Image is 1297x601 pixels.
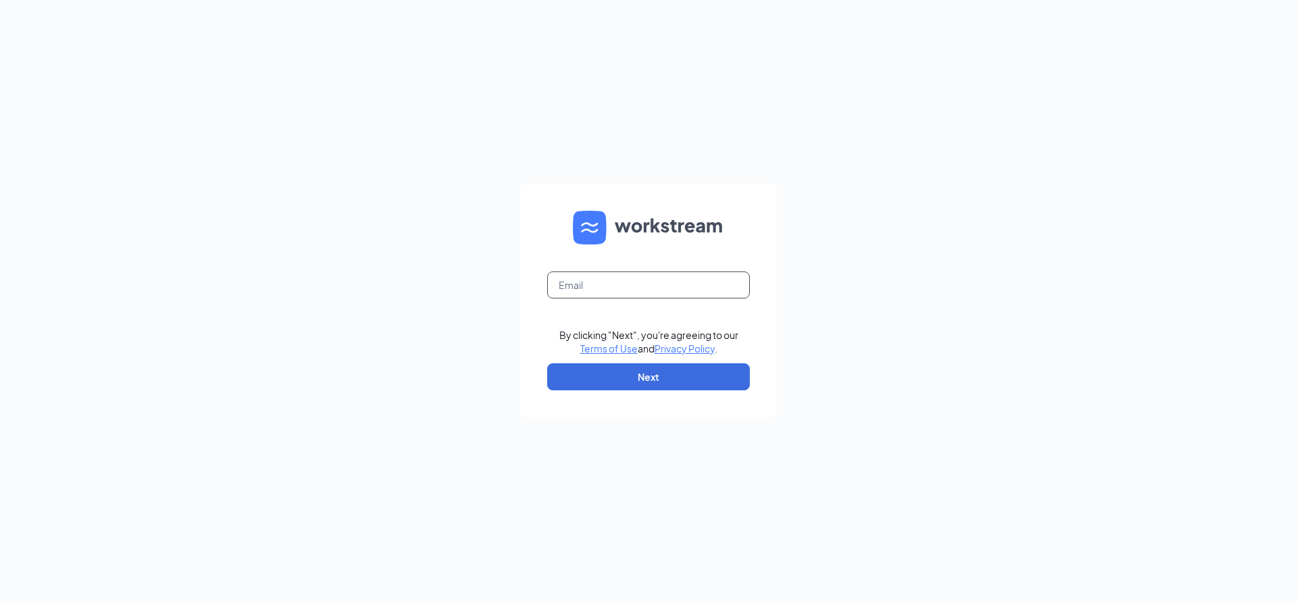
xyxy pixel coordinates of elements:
[559,328,738,355] div: By clicking "Next", you're agreeing to our and .
[547,271,750,298] input: Email
[580,342,638,355] a: Terms of Use
[573,211,724,244] img: WS logo and Workstream text
[547,363,750,390] button: Next
[655,342,715,355] a: Privacy Policy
